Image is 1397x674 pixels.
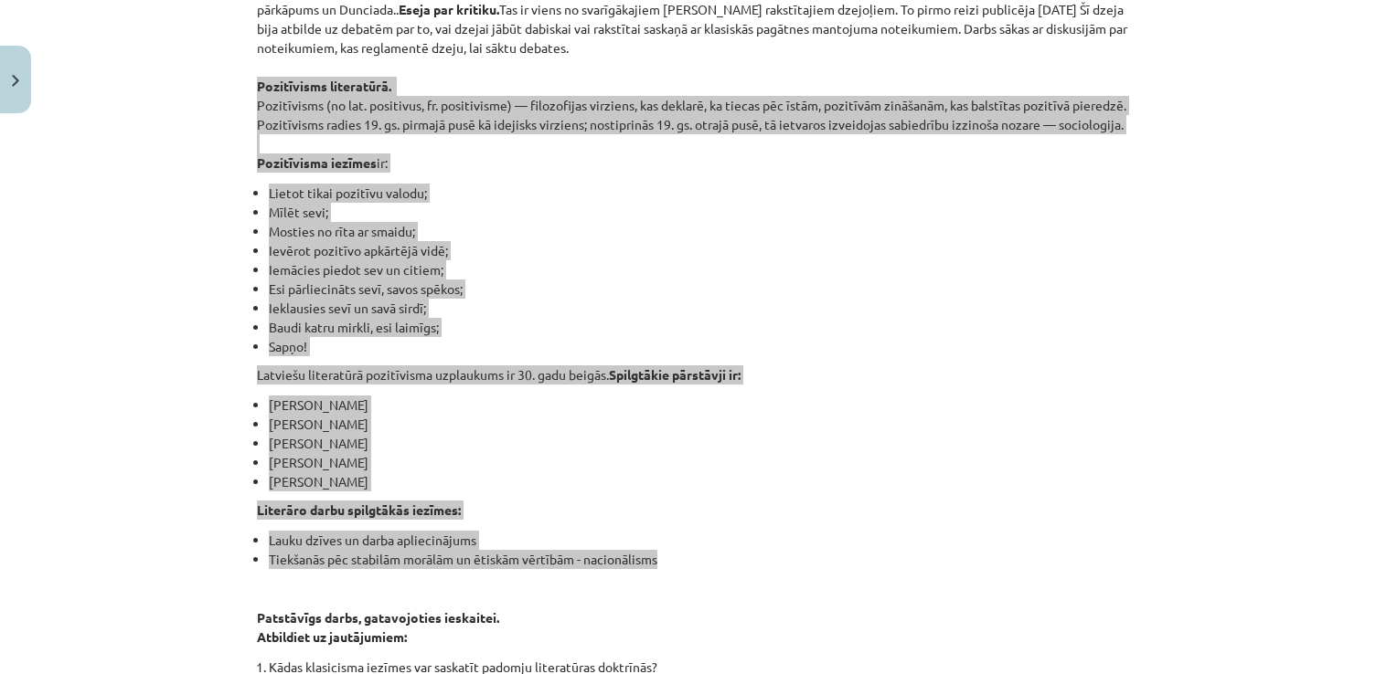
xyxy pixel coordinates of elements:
[269,395,1140,415] li: [PERSON_NAME]
[269,531,1140,550] li: Lauku dzīves un darba apliecinājums
[269,318,1140,337] li: Baudi katru mirkli, esi laimīgs;
[257,365,1140,384] p: Latviešu literatūrā pozitīvisma uzplaukums ir 30. gadu beigās.
[269,184,1140,203] li: Lietot tikai pozitīvu valodu;
[609,366,741,383] strong: Spilgtākie pārstāvji ir:
[269,415,1140,434] li: [PERSON_NAME]
[257,154,377,171] strong: Pozitīvisma iezīmes
[269,299,1140,318] li: Ieklausies sevī un savā sirdī;
[257,501,461,518] strong: Literāro darbu spilgtākās iezīmes:
[12,75,19,87] img: icon-close-lesson-0947bae3869378f0d4975bcd49f059093ad1ed9edebbc8119c70593378902aed.svg
[257,609,499,645] strong: Patstāvīgs darbs, gatavojoties ieskaitei. Atbildiet uz jautājumiem:
[269,279,1140,299] li: Esi pārliecināts sevī, savos spēkos;
[269,453,1140,472] li: [PERSON_NAME]
[269,241,1140,260] li: Ievērot pozitīvo apkārtējā vidē;
[269,337,1140,356] li: Sapņo!
[269,434,1140,453] li: [PERSON_NAME]
[399,1,499,17] strong: Eseja par kritiku.
[269,222,1140,241] li: Mosties no rīta ar smaidu;
[269,472,1140,491] li: [PERSON_NAME]
[257,78,391,94] strong: Pozitīvisms literatūrā.
[269,203,1140,222] li: Mīlēt sevi;
[269,260,1140,279] li: Iemācies piedot sev un citiem;
[269,550,1140,569] li: Tiekšanās pēc stabilām morālām un ētiskām vērtībām - nacionālisms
